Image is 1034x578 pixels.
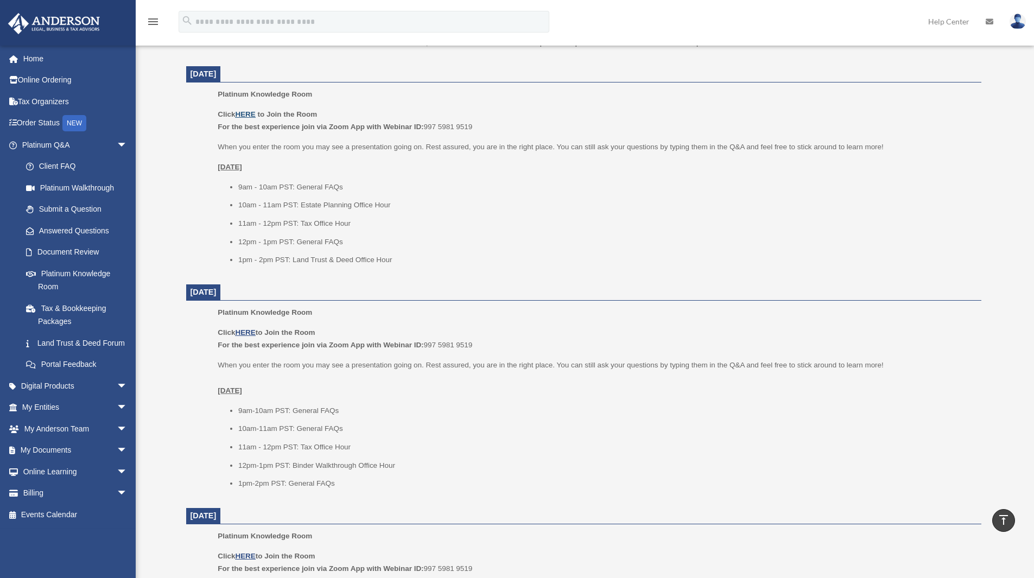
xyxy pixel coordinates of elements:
p: 997 5981 9519 [218,550,973,575]
p: 997 5981 9519 [218,108,973,134]
i: vertical_align_top [997,513,1010,526]
a: Land Trust & Deed Forum [15,332,144,354]
a: My Documentsarrow_drop_down [8,440,144,461]
a: Billingarrow_drop_down [8,482,144,504]
a: Platinum Walkthrough [15,177,144,199]
a: Events Calendar [8,504,144,525]
li: 11am - 12pm PST: Tax Office Hour [238,441,974,454]
span: arrow_drop_down [117,482,138,505]
a: HERE [235,110,255,118]
span: Platinum Knowledge Room [218,532,312,540]
a: HERE [235,552,255,560]
li: 9am - 10am PST: General FAQs [238,181,974,194]
span: [DATE] [191,288,217,296]
span: arrow_drop_down [117,461,138,483]
u: [DATE] [218,386,242,395]
b: For the best experience join via Zoom App with Webinar ID: [218,123,423,131]
a: Online Learningarrow_drop_down [8,461,144,482]
a: Platinum Q&Aarrow_drop_down [8,134,144,156]
a: menu [147,19,160,28]
a: Tax Organizers [8,91,144,112]
a: Submit a Question [15,199,144,220]
a: Order StatusNEW [8,112,144,135]
b: For the best experience join via Zoom App with Webinar ID: [218,341,423,349]
p: When you enter the room you may see a presentation going on. Rest assured, you are in the right p... [218,141,973,154]
b: For the best experience join via Zoom App with Webinar ID: [218,564,423,573]
i: search [181,15,193,27]
img: Anderson Advisors Platinum Portal [5,13,103,34]
li: 1pm - 2pm PST: Land Trust & Deed Office Hour [238,253,974,266]
b: to Join the Room [258,110,318,118]
a: Portal Feedback [15,354,144,376]
u: [DATE] [218,163,242,171]
b: Click to Join the Room [218,328,315,336]
b: Click [218,110,257,118]
b: Click to Join the Room [218,552,315,560]
a: Online Ordering [8,69,144,91]
a: My Anderson Teamarrow_drop_down [8,418,144,440]
div: NEW [62,115,86,131]
li: 11am - 12pm PST: Tax Office Hour [238,217,974,230]
a: My Entitiesarrow_drop_down [8,397,144,418]
li: 12pm-1pm PST: Binder Walkthrough Office Hour [238,459,974,472]
a: Home [8,48,144,69]
a: Client FAQ [15,156,144,177]
li: 9am-10am PST: General FAQs [238,404,974,417]
a: HERE [235,328,255,336]
i: menu [147,15,160,28]
p: When you enter the room you may see a presentation going on. Rest assured, you are in the right p... [218,359,973,397]
span: arrow_drop_down [117,418,138,440]
img: User Pic [1010,14,1026,29]
a: Document Review [15,242,144,263]
span: arrow_drop_down [117,375,138,397]
span: [DATE] [191,69,217,78]
span: Platinum Knowledge Room [218,90,312,98]
a: Platinum Knowledge Room [15,263,138,297]
li: 12pm - 1pm PST: General FAQs [238,236,974,249]
p: 997 5981 9519 [218,326,973,352]
li: 10am - 11am PST: Estate Planning Office Hour [238,199,974,212]
a: Answered Questions [15,220,144,242]
span: [DATE] [191,511,217,520]
a: Tax & Bookkeeping Packages [15,297,144,332]
li: 1pm-2pm PST: General FAQs [238,477,974,490]
span: arrow_drop_down [117,134,138,156]
span: Platinum Knowledge Room [218,308,312,316]
li: 10am-11am PST: General FAQs [238,422,974,435]
a: vertical_align_top [992,509,1015,532]
span: arrow_drop_down [117,397,138,419]
a: Digital Productsarrow_drop_down [8,375,144,397]
span: arrow_drop_down [117,440,138,462]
